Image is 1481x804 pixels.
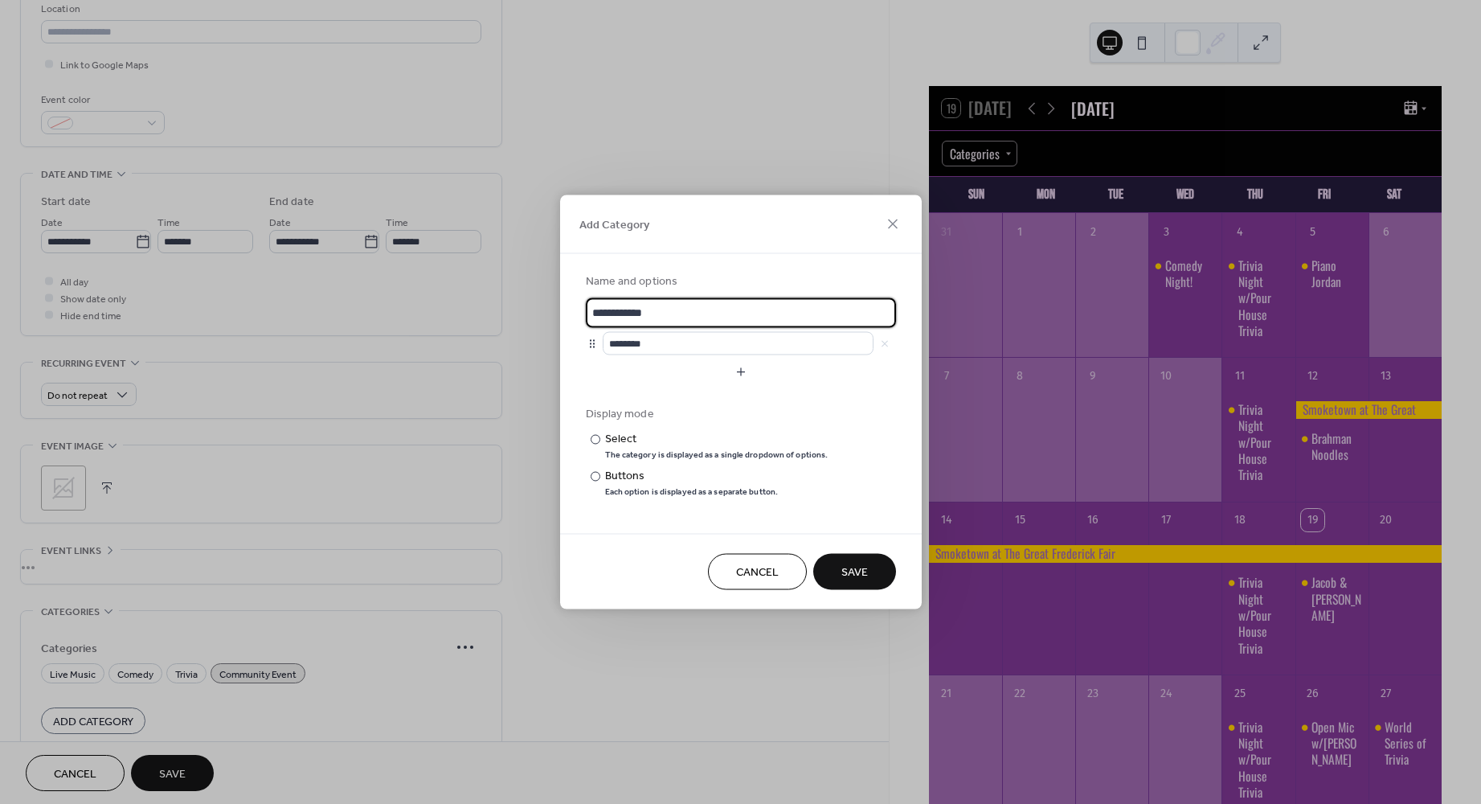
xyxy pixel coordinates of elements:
[605,468,775,485] div: Buttons
[586,406,893,423] div: Display mode
[813,554,896,590] button: Save
[736,564,779,581] span: Cancel
[586,273,893,290] div: Name and options
[579,217,649,234] span: Add Category
[841,564,868,581] span: Save
[605,486,779,498] div: Each option is displayed as a separate button.
[605,449,828,461] div: The category is displayed as a single dropdown of options.
[605,431,825,448] div: Select
[708,554,807,590] button: Cancel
